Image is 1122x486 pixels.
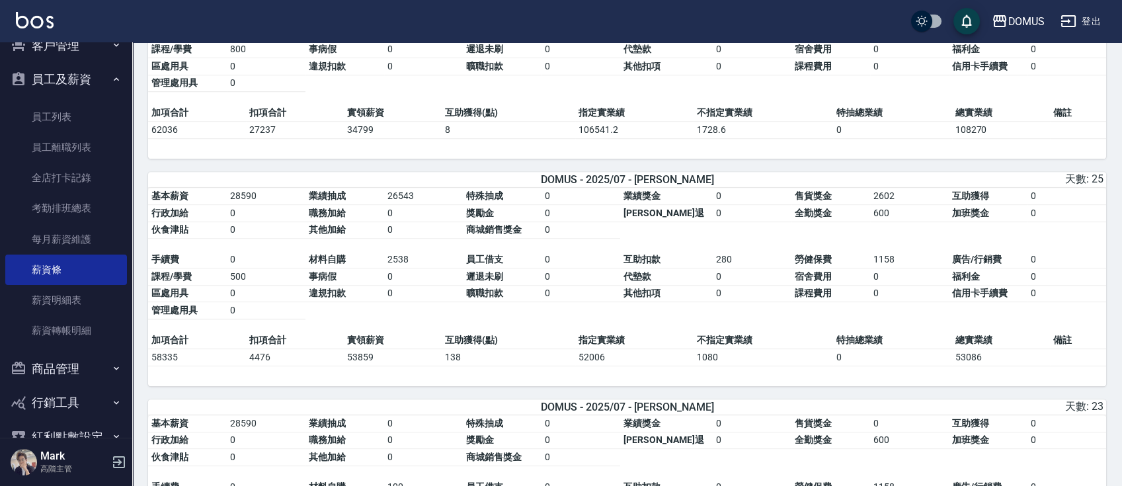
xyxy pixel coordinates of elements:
td: 0 [870,285,949,302]
span: 管理處用具 [151,77,198,88]
a: 薪資明細表 [5,285,127,315]
span: 互助扣款 [623,254,661,264]
td: 特抽總業績 [833,332,951,349]
td: 2602 [870,188,949,205]
span: 基本薪資 [151,190,188,201]
span: 業績獎金 [623,190,661,201]
td: 0 [227,58,305,75]
div: 天數: 23 [789,400,1103,414]
td: 0 [541,415,620,432]
a: 員工列表 [5,102,127,132]
td: 0 [1027,268,1106,286]
td: 0 [227,251,305,268]
td: 0 [384,41,463,58]
span: 材料自購 [309,254,346,264]
span: 售貨獎金 [795,190,832,201]
td: 不指定實業績 [694,332,833,349]
span: 代墊款 [623,271,651,282]
td: 0 [227,432,305,449]
td: 28590 [227,188,305,205]
td: 不指定實業績 [694,104,833,122]
span: 事病假 [309,44,337,54]
span: 信用卡手續費 [952,61,1008,71]
span: 加班獎金 [952,208,989,218]
span: 遲退未刷 [466,44,503,54]
td: 280 [713,251,791,268]
span: 手續費 [151,254,179,264]
span: 福利金 [952,271,980,282]
td: 0 [227,75,305,92]
td: 特抽總業績 [833,104,951,122]
span: 遲退未刷 [466,271,503,282]
button: 行銷工具 [5,385,127,420]
button: DOMUS [986,8,1050,35]
span: 違規扣款 [309,288,346,298]
td: 0 [541,251,620,268]
td: 備註 [1050,332,1106,349]
td: 加項合計 [148,332,246,349]
span: 曠職扣款 [466,288,503,298]
span: 獎勵金 [466,434,494,445]
span: 互助獲得 [952,190,989,201]
td: 0 [1027,58,1106,75]
td: 0 [541,449,620,466]
td: 0 [227,302,305,319]
td: 0 [384,432,463,449]
td: 0 [384,58,463,75]
span: 違規扣款 [309,61,346,71]
td: 28590 [227,415,305,432]
td: 34799 [344,122,442,139]
td: 0 [541,432,620,449]
span: 宿舍費用 [795,44,832,54]
a: 全店打卡記錄 [5,163,127,193]
td: 27237 [246,122,344,139]
span: 課程費用 [795,61,832,71]
td: 0 [713,285,791,302]
img: Person [11,449,37,475]
td: 0 [227,285,305,302]
td: 1728.6 [694,122,833,139]
span: 宿舍費用 [795,271,832,282]
span: 特殊抽成 [466,418,503,428]
td: 500 [227,268,305,286]
td: 26543 [384,188,463,205]
a: 員工離職列表 [5,132,127,163]
span: 特殊抽成 [466,190,503,201]
td: 1080 [694,348,833,366]
span: 商城銷售獎金 [466,452,522,462]
td: 0 [541,41,620,58]
img: Logo [16,12,54,28]
td: 0 [227,222,305,239]
td: 0 [713,415,791,432]
span: 加班獎金 [952,434,989,445]
span: 職務加給 [309,208,346,218]
td: 0 [1027,285,1106,302]
span: 其他加給 [309,452,346,462]
td: 0 [384,285,463,302]
span: 行政加給 [151,434,188,445]
td: 0 [713,268,791,286]
span: 代墊款 [623,44,651,54]
span: 區處用具 [151,288,188,298]
td: 600 [870,432,949,449]
td: 0 [541,222,620,239]
button: 商品管理 [5,352,127,386]
td: 總實業績 [952,104,1050,122]
span: 勞健保費 [795,254,832,264]
td: 4476 [246,348,344,366]
button: save [953,8,980,34]
td: 2538 [384,251,463,268]
a: 薪資條 [5,255,127,285]
a: 考勤排班總表 [5,193,127,223]
span: [PERSON_NAME]退 [623,434,703,445]
td: 0 [870,415,949,432]
div: DOMUS [1008,13,1045,30]
td: 0 [713,432,791,449]
td: 指定實業績 [575,332,694,349]
span: 區處用具 [151,61,188,71]
td: 0 [833,122,951,139]
span: DOMUS - 2025/07 - [PERSON_NAME] [540,401,713,413]
td: 600 [870,205,949,222]
td: 互助獲得(點) [442,104,575,122]
table: a dense table [148,188,1106,332]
